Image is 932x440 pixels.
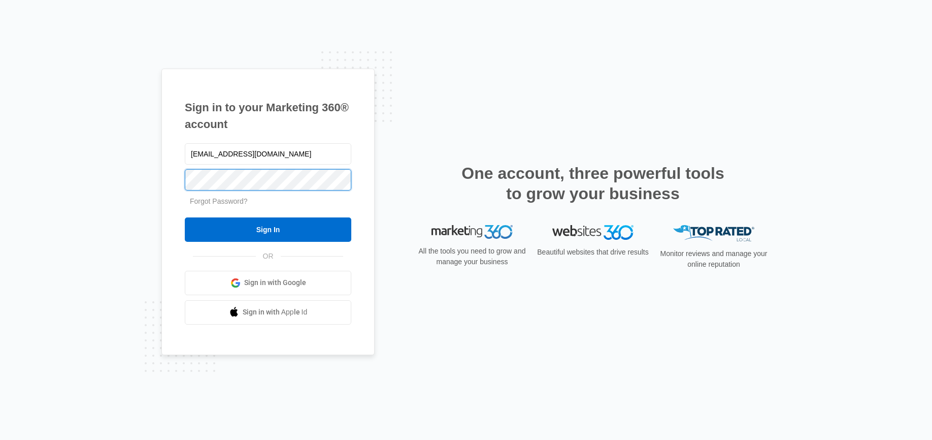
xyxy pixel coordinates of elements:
[415,246,529,267] p: All the tools you need to grow and manage your business
[657,248,771,270] p: Monitor reviews and manage your online reputation
[673,225,754,242] img: Top Rated Local
[190,197,248,205] a: Forgot Password?
[185,99,351,133] h1: Sign in to your Marketing 360® account
[244,277,306,288] span: Sign in with Google
[185,300,351,325] a: Sign in with Apple Id
[536,247,650,258] p: Beautiful websites that drive results
[256,251,281,262] span: OR
[185,143,351,165] input: Email
[243,307,308,318] span: Sign in with Apple Id
[552,225,634,240] img: Websites 360
[185,217,351,242] input: Sign In
[431,225,513,239] img: Marketing 360
[185,271,351,295] a: Sign in with Google
[458,163,727,204] h2: One account, three powerful tools to grow your business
